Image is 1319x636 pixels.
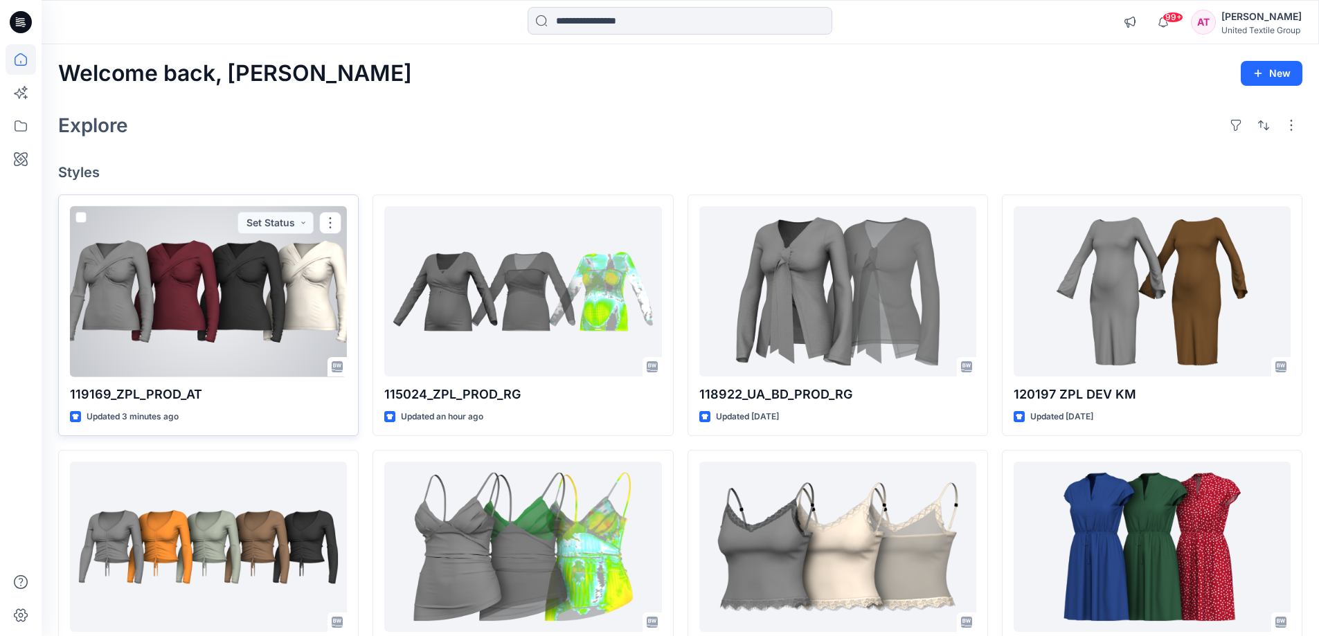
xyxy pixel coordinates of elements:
[401,410,483,424] p: Updated an hour ago
[87,410,179,424] p: Updated 3 minutes ago
[1030,410,1093,424] p: Updated [DATE]
[70,462,347,633] a: 108917_ZPL_PROD_AT
[1191,10,1216,35] div: AT
[1014,462,1291,633] a: 117169 UA - 119777 BD prod
[384,462,661,633] a: 120351_ZPL_DEV_AT
[1241,61,1302,86] button: New
[699,206,976,377] a: 118922_UA_BD_PROD_RG
[58,114,128,136] h2: Explore
[58,164,1302,181] h4: Styles
[384,206,661,377] a: 115024_ZPL_PROD_RG
[1014,206,1291,377] a: 120197 ZPL DEV KM
[1014,385,1291,404] p: 120197 ZPL DEV KM
[1163,12,1183,23] span: 99+
[699,462,976,633] a: 118070_UA_BD_PROD_RG
[1221,8,1302,25] div: [PERSON_NAME]
[716,410,779,424] p: Updated [DATE]
[70,385,347,404] p: 119169_ZPL_PROD_AT
[58,61,412,87] h2: Welcome back, [PERSON_NAME]
[699,385,976,404] p: 118922_UA_BD_PROD_RG
[70,206,347,377] a: 119169_ZPL_PROD_AT
[1221,25,1302,35] div: United Textile Group
[384,385,661,404] p: 115024_ZPL_PROD_RG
